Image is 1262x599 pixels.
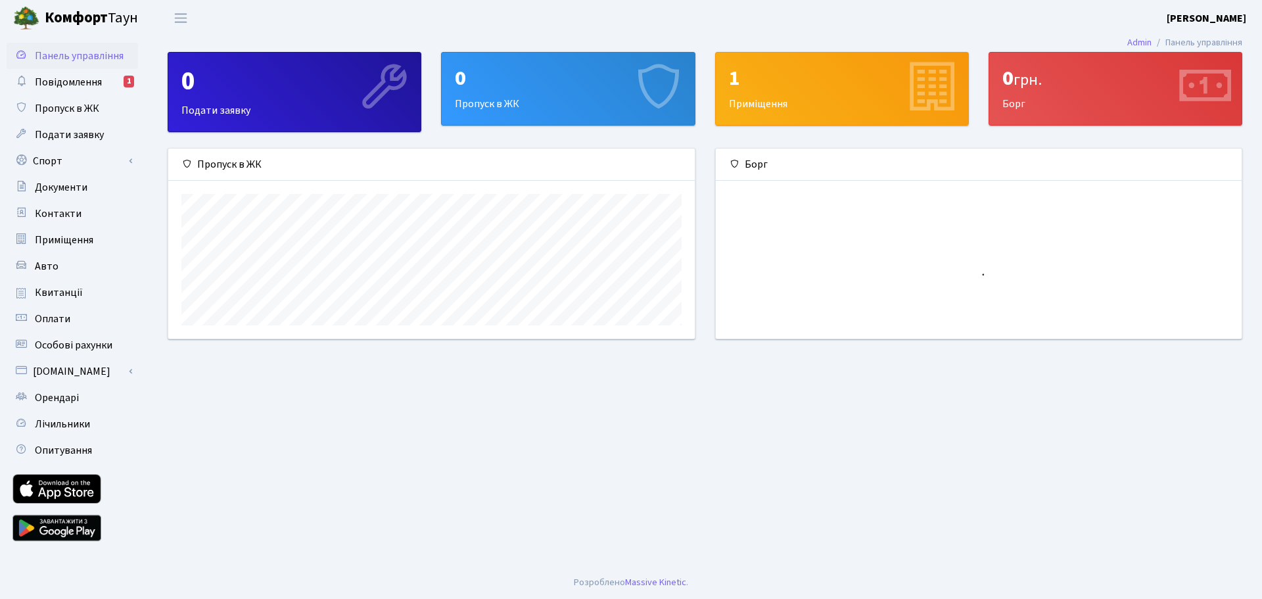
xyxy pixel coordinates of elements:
span: Контакти [35,206,82,221]
a: Оплати [7,306,138,332]
a: Massive Kinetic [625,575,686,589]
div: Розроблено . [574,575,688,590]
nav: breadcrumb [1108,29,1262,57]
a: Квитанції [7,279,138,306]
span: Подати заявку [35,128,104,142]
div: Борг [716,149,1242,181]
span: Повідомлення [35,75,102,89]
a: Приміщення [7,227,138,253]
a: Авто [7,253,138,279]
span: Орендарі [35,391,79,405]
a: [DOMAIN_NAME] [7,358,138,385]
a: [PERSON_NAME] [1167,11,1246,26]
span: Оплати [35,312,70,326]
div: 0 [1002,66,1228,91]
span: Опитування [35,443,92,458]
span: Лічильники [35,417,90,431]
a: 0Подати заявку [168,52,421,132]
a: Орендарі [7,385,138,411]
a: Контакти [7,201,138,227]
a: Повідомлення1 [7,69,138,95]
span: Пропуск в ЖК [35,101,99,116]
a: Подати заявку [7,122,138,148]
div: Пропуск в ЖК [168,149,695,181]
b: Комфорт [45,7,108,28]
a: 0Пропуск в ЖК [441,52,695,126]
a: Особові рахунки [7,332,138,358]
span: Особові рахунки [35,338,112,352]
div: Подати заявку [168,53,421,132]
a: Пропуск в ЖК [7,95,138,122]
div: 0 [181,66,408,97]
div: 1 [729,66,955,91]
div: Пропуск в ЖК [442,53,694,125]
a: 1Приміщення [715,52,969,126]
a: Документи [7,174,138,201]
span: Авто [35,259,58,274]
a: Панель управління [7,43,138,69]
a: Опитування [7,437,138,464]
div: Борг [989,53,1242,125]
span: Панель управління [35,49,124,63]
span: Приміщення [35,233,93,247]
span: Квитанції [35,285,83,300]
span: грн. [1014,68,1042,91]
a: Спорт [7,148,138,174]
button: Переключити навігацію [164,7,197,29]
div: Приміщення [716,53,968,125]
span: Таун [45,7,138,30]
a: Лічильники [7,411,138,437]
li: Панель управління [1152,36,1242,50]
div: 1 [124,76,134,87]
div: 0 [455,66,681,91]
span: Документи [35,180,87,195]
a: Admin [1127,36,1152,49]
img: logo.png [13,5,39,32]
